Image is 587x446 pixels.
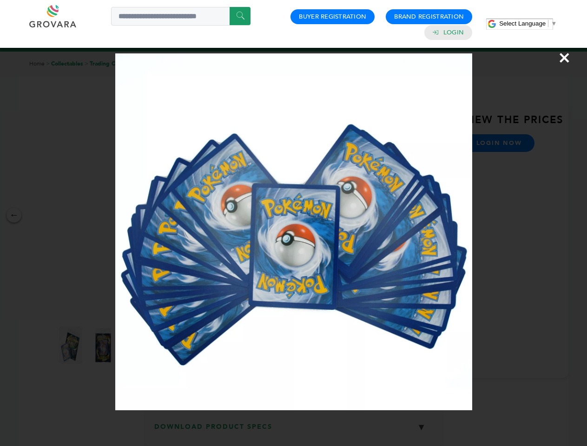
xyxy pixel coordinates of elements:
[443,28,464,37] a: Login
[115,53,472,410] img: Image Preview
[499,20,557,27] a: Select Language​
[558,45,571,71] span: ×
[299,13,366,21] a: Buyer Registration
[111,7,251,26] input: Search a product or brand...
[551,20,557,27] span: ▼
[499,20,546,27] span: Select Language
[394,13,464,21] a: Brand Registration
